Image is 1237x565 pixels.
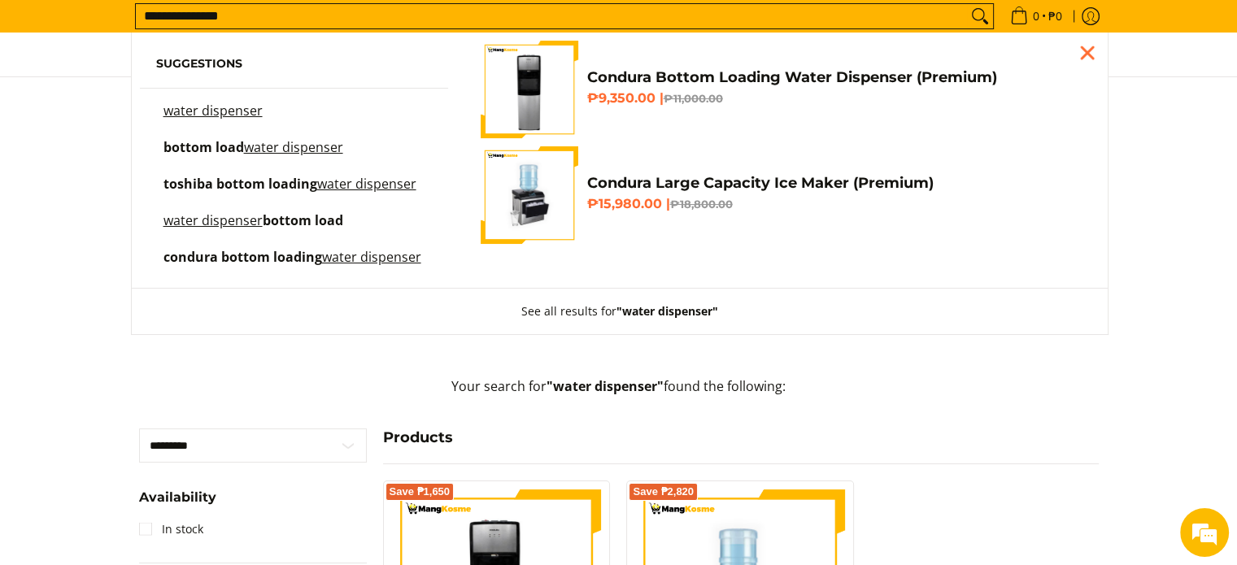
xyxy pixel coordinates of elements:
[1005,7,1067,25] span: •
[163,105,263,133] p: water dispenser
[481,146,578,244] img: https://mangkosme.com/products/condura-large-capacity-ice-maker-premium
[163,102,263,120] mark: water dispenser
[322,248,421,266] mark: water dispenser
[481,41,1082,138] a: Condura Bottom Loading Water Dispenser (Premium) Condura Bottom Loading Water Dispenser (Premium)...
[94,176,224,340] span: We're online!
[481,146,1082,244] a: https://mangkosme.com/products/condura-large-capacity-ice-maker-premium Condura Large Capacity Ic...
[156,105,433,133] a: water dispenser
[616,303,718,319] strong: "water dispenser"
[163,141,343,170] p: bottom load water dispenser
[85,91,273,112] div: Chat with us now
[163,178,416,206] p: toshiba bottom loading water dispenser
[317,175,416,193] mark: water dispenser
[139,516,203,542] a: In stock
[383,428,1099,447] h4: Products
[1030,11,1042,22] span: 0
[156,141,433,170] a: bottom load water dispenser
[163,248,322,266] span: condura bottom loading
[1046,11,1065,22] span: ₱0
[586,174,1082,193] h4: Condura Large Capacity Ice Maker (Premium)
[967,4,993,28] button: Search
[163,211,263,229] mark: water dispenser
[163,251,421,280] p: condura bottom loading water dispenser
[586,90,1082,106] h6: ₱9,350.00 |
[663,92,722,105] del: ₱11,000.00
[8,385,310,442] textarea: Type your message and hit 'Enter'
[156,251,433,280] a: condura bottom loading water dispenser
[156,57,433,72] h6: Suggestions
[547,377,664,395] strong: "water dispenser"
[481,41,578,138] img: Condura Bottom Loading Water Dispenser (Premium)
[586,68,1082,87] h4: Condura Bottom Loading Water Dispenser (Premium)
[1075,41,1100,65] div: Close pop up
[163,175,317,193] span: toshiba bottom loading
[156,178,433,206] a: toshiba bottom loading water dispenser
[586,196,1082,212] h6: ₱15,980.00 |
[163,215,343,243] p: water dispenser bottom load
[669,198,732,211] del: ₱18,800.00
[139,376,1099,413] p: Your search for found the following:
[390,487,451,497] span: Save ₱1,650
[263,211,343,229] span: bottom load
[139,491,216,504] span: Availability
[633,487,694,497] span: Save ₱2,820
[505,289,734,334] button: See all results for"water dispenser"
[163,138,244,156] span: bottom load
[267,8,306,47] div: Minimize live chat window
[156,215,433,243] a: water dispenser bottom load
[244,138,343,156] mark: water dispenser
[139,491,216,516] summary: Open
